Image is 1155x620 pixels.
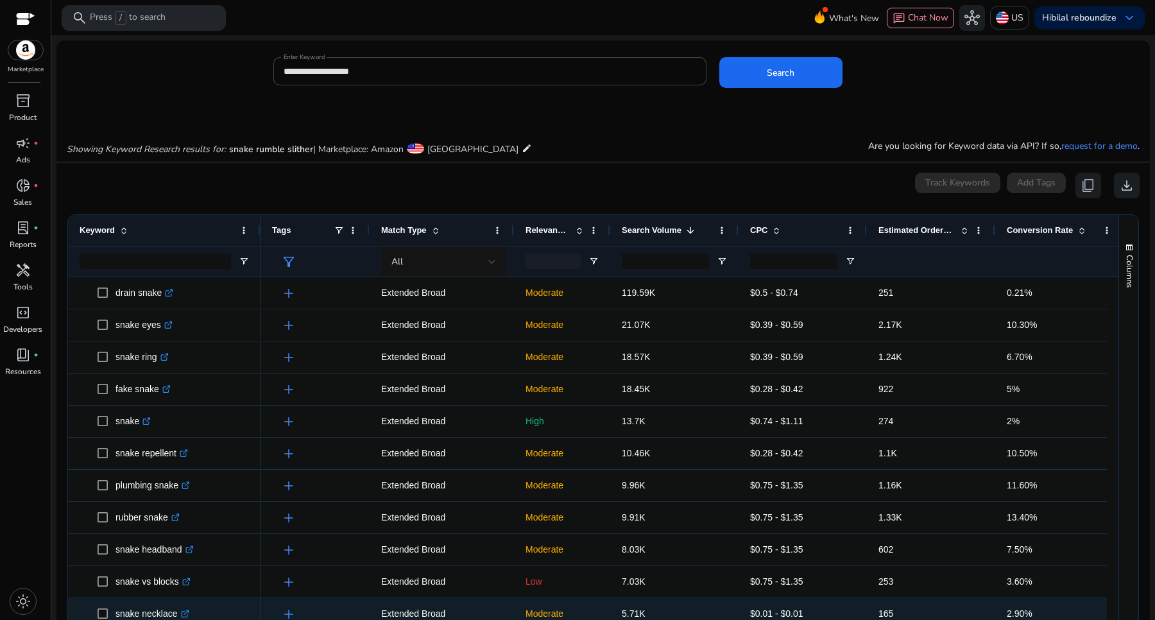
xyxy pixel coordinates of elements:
span: 602 [878,544,893,555]
span: add [281,286,296,301]
span: Relevance Score [526,225,570,235]
span: add [281,414,296,429]
p: Extended Broad [381,440,502,467]
p: Low [526,569,599,595]
p: Extended Broad [381,344,502,370]
span: $0.75 - $1.35 [750,512,803,522]
p: US [1011,6,1023,29]
button: download [1114,173,1140,198]
span: 1.24K [878,352,902,362]
span: chat [893,12,905,25]
span: 253 [878,576,893,587]
span: 13.7K [622,416,646,426]
button: Search [719,57,843,88]
p: Extended Broad [381,312,502,338]
span: 21.07K [622,320,650,330]
span: filter_alt [281,254,296,270]
span: download [1119,178,1134,193]
span: Tags [272,225,291,235]
span: 1.16K [878,480,902,490]
span: 2% [1007,416,1020,426]
span: 2.17K [878,320,902,330]
span: add [281,446,296,461]
span: [GEOGRAPHIC_DATA] [427,143,518,155]
span: add [281,350,296,365]
span: 5.71K [622,608,646,619]
span: 18.57K [622,352,650,362]
p: snake eyes [116,312,173,338]
span: 11.60% [1007,480,1037,490]
span: fiber_manual_record [33,183,38,188]
button: hub [959,5,985,31]
p: Hi [1042,13,1116,22]
p: Ads [16,154,30,166]
button: chatChat Now [887,8,954,28]
span: code_blocks [15,305,31,320]
p: Extended Broad [381,472,502,499]
span: add [281,510,296,526]
span: fiber_manual_record [33,141,38,146]
input: Keyword Filter Input [80,254,231,269]
span: $0.28 - $0.42 [750,384,803,394]
p: Extended Broad [381,376,502,402]
p: snake ring [116,344,169,370]
p: Moderate [526,280,599,306]
span: add [281,318,296,333]
span: $0.74 - $1.11 [750,416,803,426]
i: Showing Keyword Research results for: [67,143,226,155]
span: 13.40% [1007,512,1037,522]
span: 7.50% [1007,544,1032,555]
p: Sales [13,196,32,208]
span: / [115,11,126,25]
span: 8.03K [622,544,646,555]
p: snake vs blocks [116,569,191,595]
img: us.svg [996,12,1009,24]
p: Extended Broad [381,504,502,531]
span: $0.75 - $1.35 [750,576,803,587]
p: snake repellent [116,440,188,467]
span: 10.46K [622,448,650,458]
p: Extended Broad [381,569,502,595]
span: 9.91K [622,512,646,522]
p: rubber snake [116,504,180,531]
p: Developers [3,323,42,335]
span: $0.01 - $0.01 [750,608,803,619]
span: add [281,478,296,494]
span: Match Type [381,225,427,235]
span: 7.03K [622,576,646,587]
span: 10.50% [1007,448,1037,458]
span: search [72,10,87,26]
mat-label: Enter Keyword [284,53,325,62]
span: hub [964,10,980,26]
span: donut_small [15,178,31,193]
span: $0.5 - $0.74 [750,288,798,298]
span: add [281,542,296,558]
span: keyboard_arrow_down [1122,10,1137,26]
span: What's New [829,7,879,30]
p: Extended Broad [381,537,502,563]
p: Extended Broad [381,408,502,435]
span: add [281,382,296,397]
span: 274 [878,416,893,426]
p: Moderate [526,440,599,467]
span: Search [767,66,794,80]
span: 9.96K [622,480,646,490]
p: Are you looking for Keyword data via API? If so, . [868,139,1140,153]
span: $0.75 - $1.35 [750,544,803,555]
span: $0.28 - $0.42 [750,448,803,458]
span: add [281,574,296,590]
p: Extended Broad [381,280,502,306]
span: 5% [1007,384,1020,394]
p: Moderate [526,472,599,499]
span: snake rumble slither [229,143,313,155]
span: 165 [878,608,893,619]
span: 922 [878,384,893,394]
span: Estimated Orders/Month [878,225,955,235]
span: 251 [878,288,893,298]
p: Product [9,112,37,123]
p: Moderate [526,312,599,338]
a: request for a demo [1061,140,1138,152]
span: $0.75 - $1.35 [750,480,803,490]
p: drain snake [116,280,173,306]
input: Search Volume Filter Input [622,254,709,269]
